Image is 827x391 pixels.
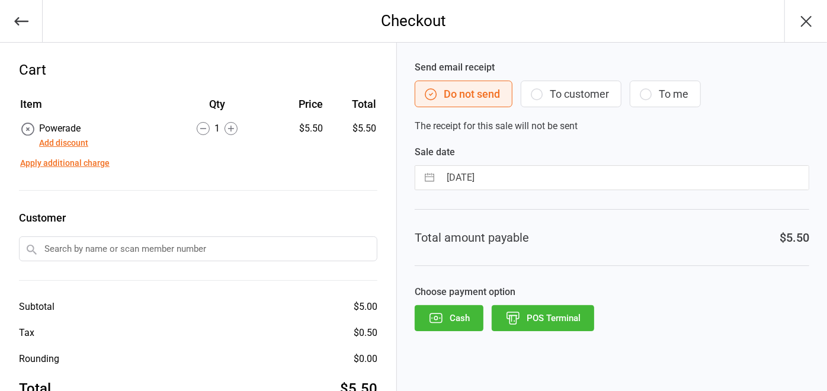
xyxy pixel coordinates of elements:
button: Do not send [415,81,512,107]
div: Price [271,96,323,112]
input: Search by name or scan member number [19,236,377,261]
label: Sale date [415,145,809,159]
div: $5.00 [354,300,377,314]
div: Tax [19,326,34,340]
div: $5.50 [780,229,809,246]
div: 1 [164,121,270,136]
div: $5.50 [271,121,323,136]
div: Cart [19,59,377,81]
button: To me [630,81,701,107]
button: POS Terminal [492,305,594,331]
div: $0.00 [354,352,377,366]
label: Send email receipt [415,60,809,75]
label: Customer [19,210,377,226]
button: Cash [415,305,483,331]
label: Choose payment option [415,285,809,299]
button: Apply additional charge [20,157,110,169]
th: Item [20,96,163,120]
button: Add discount [39,137,88,149]
th: Total [328,96,376,120]
th: Qty [164,96,270,120]
div: Rounding [19,352,59,366]
button: To customer [521,81,621,107]
td: $5.50 [328,121,376,150]
div: Subtotal [19,300,55,314]
div: The receipt for this sale will not be sent [415,60,809,133]
div: $0.50 [354,326,377,340]
span: Powerade [39,123,81,134]
div: Total amount payable [415,229,529,246]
